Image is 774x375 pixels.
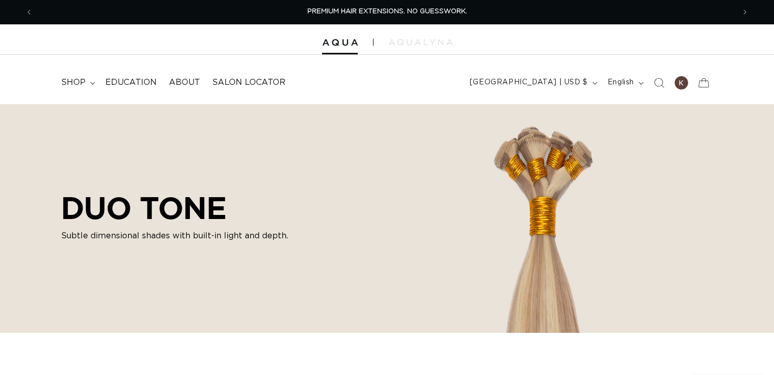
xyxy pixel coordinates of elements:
a: Salon Locator [206,71,292,94]
summary: shop [55,71,99,94]
span: English [608,77,634,88]
span: Education [105,77,157,88]
p: Subtle dimensional shades with built-in light and depth. [61,230,290,242]
img: Aqua Hair Extensions [322,39,358,46]
button: Next announcement [734,3,756,22]
span: Salon Locator [212,77,285,88]
span: PREMIUM HAIR EXTENSIONS. NO GUESSWORK. [307,8,467,15]
button: Previous announcement [18,3,40,22]
summary: Search [648,72,670,94]
h2: DUO TONE [61,190,290,226]
span: [GEOGRAPHIC_DATA] | USD $ [470,77,588,88]
button: English [601,73,648,92]
a: About [163,71,206,94]
button: [GEOGRAPHIC_DATA] | USD $ [464,73,601,92]
img: aqualyna.com [389,39,452,45]
a: Education [99,71,163,94]
span: About [169,77,200,88]
span: shop [61,77,85,88]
